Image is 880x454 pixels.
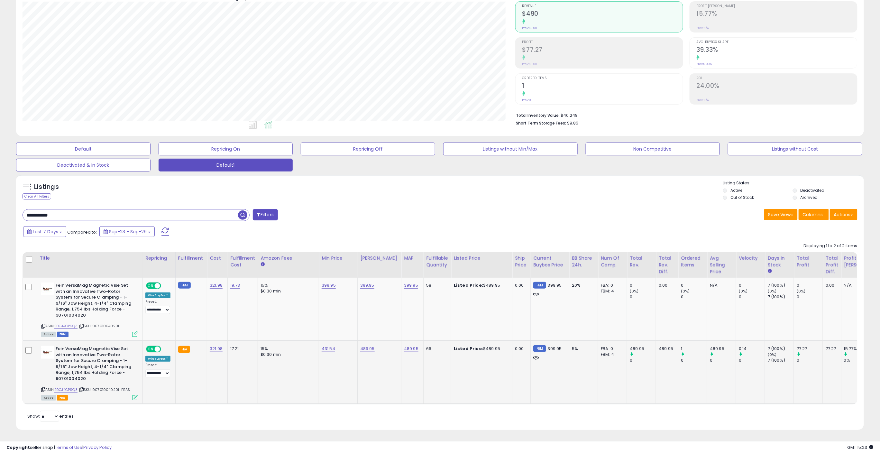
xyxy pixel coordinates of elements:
span: Ordered Items [522,77,683,80]
small: (0%) [797,289,806,294]
a: 431.54 [322,346,335,352]
div: Total Profit [797,255,820,268]
div: 0 [630,357,656,363]
div: 0 [681,283,707,288]
div: 0 [797,283,823,288]
div: 7 (100%) [768,283,794,288]
div: Total Rev. Diff. [659,255,675,275]
span: Compared to: [67,229,97,235]
span: $9.85 [567,120,579,126]
div: N/A [844,283,880,288]
div: 0.00 [659,283,673,288]
small: FBM [533,282,546,289]
div: N/A [710,283,731,288]
button: Default [16,143,151,155]
span: ON [147,283,155,289]
div: 0 [681,357,707,363]
button: Save View [764,209,798,220]
div: 489.95 [659,346,673,352]
div: Fulfillment [178,255,204,262]
span: FBA [57,395,68,401]
div: 0 [797,294,823,300]
span: ON [147,347,155,352]
div: 20% [572,283,593,288]
button: Non Competitive [586,143,720,155]
div: Avg Selling Price [710,255,733,275]
div: Ship Price [515,255,528,268]
a: 489.95 [404,346,418,352]
span: | SKU: 90701004020I [78,323,119,329]
button: Filters [253,209,278,220]
div: Num of Comp. [601,255,624,268]
div: 1 [681,346,707,352]
b: Fein VersaMag Magnetic Vise Set with an Innovative Two-Rotor System for Secure Clamping - 1-9/16"... [56,283,134,320]
div: 489.95 [630,346,656,352]
span: All listings currently available for purchase on Amazon [41,395,56,401]
div: Win BuyBox * [145,292,170,298]
small: Prev: 0 [522,98,531,102]
div: 0.00 [826,283,836,288]
a: 321.98 [210,282,223,289]
span: Profit [522,41,683,44]
div: 15% [261,283,314,288]
h2: 15.77% [697,10,857,19]
h5: Listings [34,182,59,191]
button: Default1 [159,159,293,171]
div: Cost [210,255,225,262]
div: 489.95 [710,346,736,352]
div: FBM: 4 [601,352,622,357]
div: 0 [710,357,736,363]
small: (0%) [768,289,777,294]
small: Amazon Fees. [261,262,264,267]
small: Days In Stock. [768,268,772,274]
div: BB Share 24h. [572,255,595,268]
div: seller snap | | [6,445,112,451]
div: Current Buybox Price [533,255,566,268]
h2: 24.00% [697,82,857,91]
div: Repricing [145,255,173,262]
a: Terms of Use [55,444,82,450]
div: 0.00 [515,346,526,352]
span: All listings currently available for purchase on Amazon [41,332,56,337]
label: Archived [801,195,818,200]
div: 0 [739,294,765,300]
div: Total Profit Diff. [826,255,839,275]
div: 7 (100%) [768,346,794,352]
div: Min Price [322,255,355,262]
div: 77.27 [797,346,823,352]
span: 2025-10-7 15:23 GMT [848,444,874,450]
div: 0 [630,283,656,288]
button: Last 7 Days [23,226,66,237]
div: Preset: [145,363,170,377]
div: Clear All Filters [23,193,51,199]
a: 489.95 [360,346,375,352]
button: Listings without Min/Max [443,143,578,155]
div: 7 (100%) [768,294,794,300]
button: Columns [799,209,829,220]
b: Total Inventory Value: [516,113,560,118]
b: Short Term Storage Fees: [516,120,566,126]
div: Fulfillable Quantity [426,255,448,268]
div: 17.21 [230,346,253,352]
div: Ordered Items [681,255,704,268]
h2: $490 [522,10,683,19]
a: 19.73 [230,282,240,289]
span: Last 7 Days [33,228,58,235]
label: Deactivated [801,188,825,193]
span: OFF [160,283,170,289]
small: Prev: $0.00 [522,26,537,30]
small: (0%) [681,289,690,294]
div: Preset: [145,300,170,314]
h2: 1 [522,82,683,91]
label: Out of Stock [730,195,754,200]
span: FBM [57,332,69,337]
a: 399.95 [322,282,336,289]
span: Show: entries [27,413,74,419]
small: Prev: 0.00% [697,62,712,66]
div: 5% [572,346,593,352]
b: Fein VersaMag Magnetic Vise Set with an Innovative Two-Rotor System for Secure Clamping - 1-9/16"... [56,346,134,383]
div: ASIN: [41,346,138,400]
div: 0 [630,294,656,300]
div: $0.30 min [261,288,314,294]
div: $0.30 min [261,352,314,357]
